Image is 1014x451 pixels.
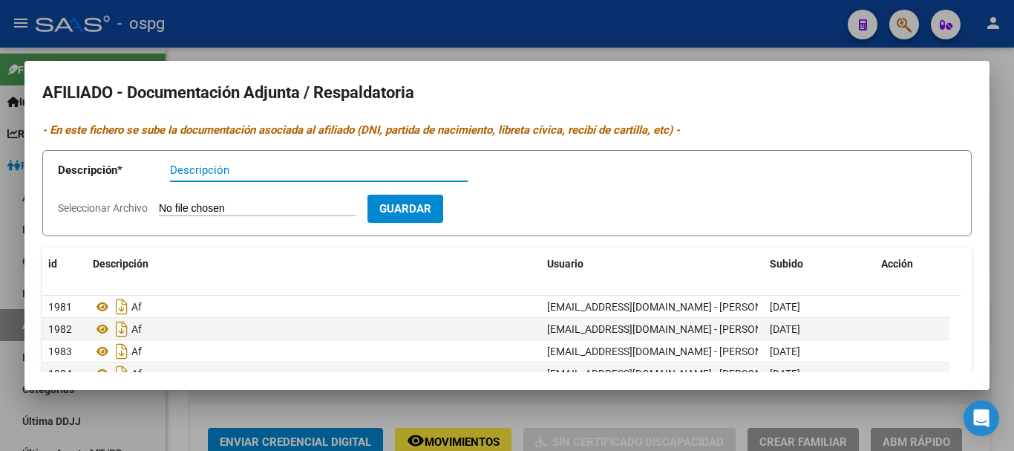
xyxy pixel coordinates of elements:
span: 1981 [48,301,72,313]
datatable-header-cell: Subido [764,248,875,280]
h2: AFILIADO - Documentación Adjunta / Respaldatoria [42,79,972,107]
div: Open Intercom Messenger [964,400,999,436]
i: Descargar documento [112,340,131,363]
span: 1982 [48,323,72,335]
span: Usuario [547,258,583,270]
i: - En este fichero se sube la documentación asociada al afiliado (DNI, partida de nacimiento, libr... [42,123,680,137]
span: [EMAIL_ADDRESS][DOMAIN_NAME] - [PERSON_NAME] [547,345,799,357]
span: [EMAIL_ADDRESS][DOMAIN_NAME] - [PERSON_NAME] [547,368,799,380]
span: 1984 [48,368,72,380]
span: [DATE] [770,301,800,313]
p: Descripción [58,162,170,179]
span: id [48,258,57,270]
datatable-header-cell: Usuario [541,248,764,280]
span: [DATE] [770,368,800,380]
span: Subido [770,258,803,270]
span: Af [131,345,142,357]
span: Descripción [93,258,148,270]
span: Af [131,323,142,335]
span: 1983 [48,345,72,357]
span: Acción [881,258,913,270]
span: Seleccionar Archivo [58,202,148,214]
i: Descargar documento [112,295,131,319]
span: [DATE] [770,323,800,335]
button: Guardar [367,195,443,222]
datatable-header-cell: id [42,248,87,280]
span: [DATE] [770,345,800,357]
span: Af [131,368,142,380]
datatable-header-cell: Descripción [87,248,541,280]
span: Af [131,301,142,313]
span: Guardar [379,203,431,216]
span: [EMAIL_ADDRESS][DOMAIN_NAME] - [PERSON_NAME] [547,323,799,335]
datatable-header-cell: Acción [875,248,949,280]
i: Descargar documento [112,317,131,341]
span: [EMAIL_ADDRESS][DOMAIN_NAME] - [PERSON_NAME] [547,301,799,313]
